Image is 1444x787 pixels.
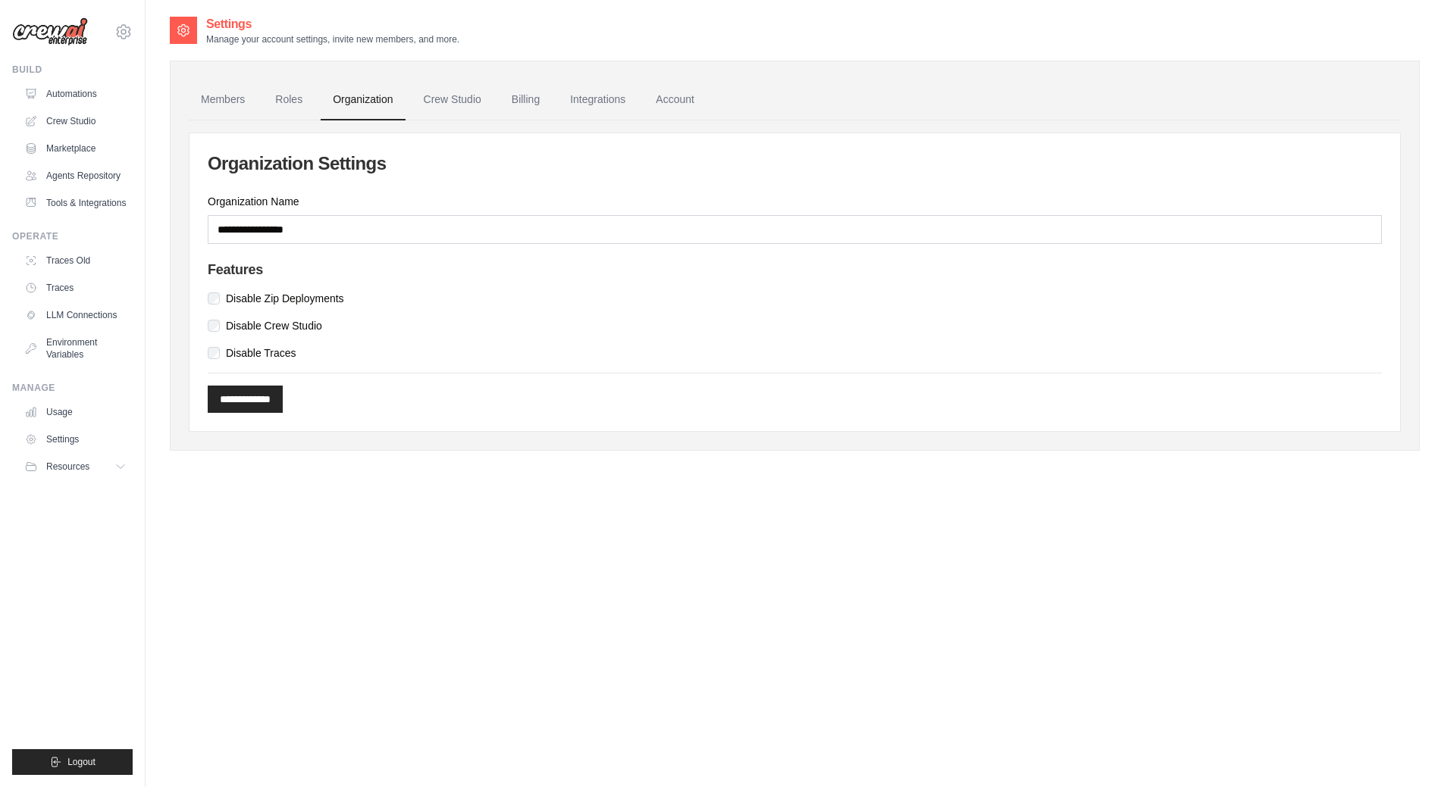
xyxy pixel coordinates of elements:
[18,82,133,106] a: Automations
[208,151,1382,176] h2: Organization Settings
[189,80,257,120] a: Members
[18,136,133,161] a: Marketplace
[18,191,133,215] a: Tools & Integrations
[18,303,133,327] a: LLM Connections
[208,194,1382,209] label: Organization Name
[18,276,133,300] a: Traces
[644,80,706,120] a: Account
[412,80,493,120] a: Crew Studio
[500,80,552,120] a: Billing
[18,109,133,133] a: Crew Studio
[12,382,133,394] div: Manage
[18,164,133,188] a: Agents Repository
[12,749,133,775] button: Logout
[12,64,133,76] div: Build
[18,330,133,367] a: Environment Variables
[206,15,459,33] h2: Settings
[226,291,344,306] label: Disable Zip Deployments
[226,318,322,333] label: Disable Crew Studio
[67,756,96,768] span: Logout
[18,248,133,273] a: Traces Old
[46,461,89,473] span: Resources
[18,400,133,424] a: Usage
[321,80,405,120] a: Organization
[226,345,296,361] label: Disable Traces
[558,80,637,120] a: Integrations
[18,454,133,479] button: Resources
[208,262,1382,279] h4: Features
[18,427,133,451] a: Settings
[263,80,315,120] a: Roles
[206,33,459,45] p: Manage your account settings, invite new members, and more.
[12,230,133,242] div: Operate
[12,17,88,46] img: Logo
